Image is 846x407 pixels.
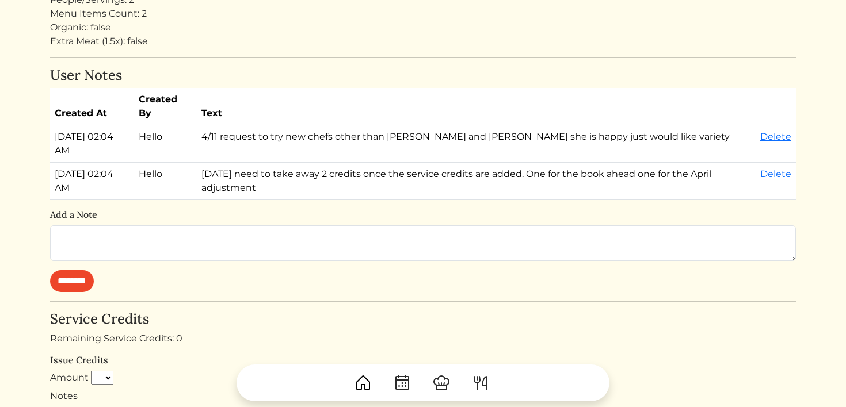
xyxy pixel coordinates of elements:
img: House-9bf13187bcbb5817f509fe5e7408150f90897510c4275e13d0d5fca38e0b5951.svg [354,374,372,392]
td: 4/11 request to try new chefs other than [PERSON_NAME] and [PERSON_NAME] she is happy just would ... [197,125,756,163]
th: Created At [50,88,134,125]
td: [DATE] 02:04 AM [50,163,134,200]
div: Remaining Service Credits: 0 [50,332,796,345]
th: Text [197,88,756,125]
a: Delete [760,168,791,179]
a: Delete [760,131,791,142]
img: CalendarDots-5bcf9d9080389f2a281d69619e1c85352834be518fbc73d9501aef674afc0d57.svg [393,374,411,392]
div: Extra Meat (1.5x): false [50,34,796,48]
img: ForkKnife-55491504ffdb50bab0c1e09e7649658475375261d09fd45db06cec23bce548bf.svg [471,374,490,392]
td: [DATE] 02:04 AM [50,125,134,163]
td: Hello [134,163,197,200]
div: Menu Items Count: 2 [50,7,796,21]
th: Created By [134,88,197,125]
td: Hello [134,125,197,163]
h4: Service Credits [50,311,796,328]
h6: Add a Note [50,209,796,220]
img: ChefHat-a374fb509e4f37eb0702ca99f5f64f3b6956810f32a249b33092029f8484b388.svg [432,374,451,392]
div: Organic: false [50,21,796,34]
h4: User Notes [50,67,796,84]
td: [DATE] need to take away 2 credits once the service credits are added. One for the book ahead one... [197,163,756,200]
